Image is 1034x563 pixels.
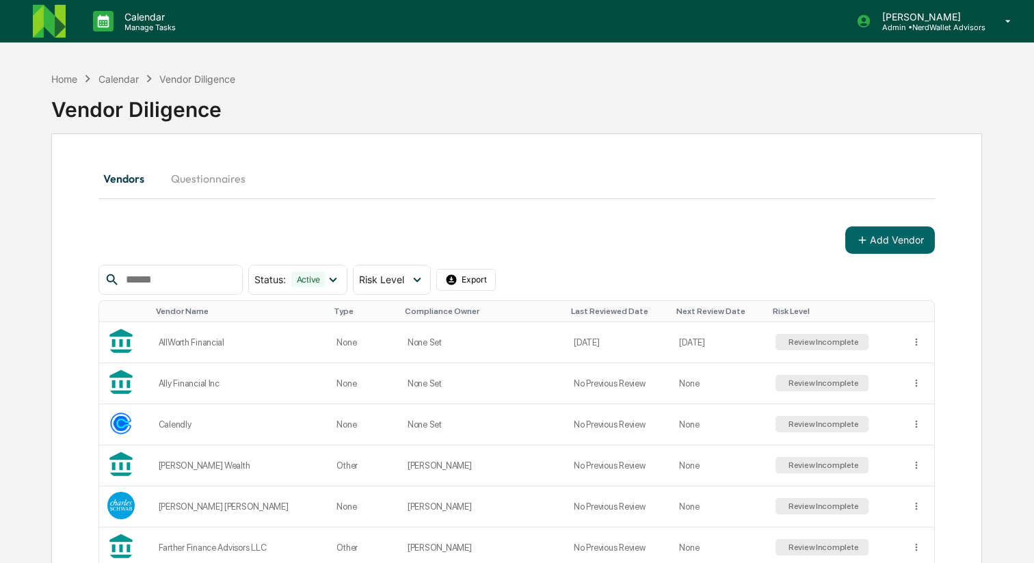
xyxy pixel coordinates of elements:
div: [PERSON_NAME] [PERSON_NAME] [159,501,321,512]
div: Review Incomplete [786,378,859,388]
div: Toggle SortBy [773,306,897,316]
div: secondary tabs example [98,162,935,195]
div: Vendor Diligence [51,86,982,122]
button: Vendors [98,162,160,195]
div: Toggle SortBy [156,306,323,316]
button: Export [436,269,496,291]
div: Review Incomplete [786,460,859,470]
td: None Set [399,363,566,404]
td: None [671,445,767,486]
p: Calendar [114,11,183,23]
img: logo [33,5,66,38]
td: None Set [399,404,566,445]
button: Add Vendor [845,226,935,254]
iframe: Open customer support [990,518,1027,555]
td: None [328,486,399,527]
div: Farther Finance Advisors LLC [159,542,321,553]
div: Review Incomplete [786,542,859,552]
span: Status : [254,274,286,285]
div: Review Incomplete [786,501,859,511]
td: None [328,404,399,445]
div: Toggle SortBy [914,306,929,316]
div: Review Incomplete [786,419,859,429]
p: [PERSON_NAME] [871,11,985,23]
div: Toggle SortBy [110,306,144,316]
td: None [328,363,399,404]
td: Other [328,445,399,486]
td: None [328,322,399,363]
td: No Previous Review [566,404,671,445]
img: Vendor Logo [107,492,135,519]
div: Toggle SortBy [676,306,761,316]
div: Toggle SortBy [571,306,665,316]
td: None [671,486,767,527]
div: Vendor Diligence [159,73,235,85]
div: Ally Financial Inc [159,378,321,389]
div: Toggle SortBy [405,306,560,316]
p: Admin • NerdWallet Advisors [871,23,985,32]
td: No Previous Review [566,486,671,527]
div: Active [291,272,326,287]
td: No Previous Review [566,363,671,404]
td: [PERSON_NAME] [399,445,566,486]
img: Vendor Logo [107,410,135,437]
p: Manage Tasks [114,23,183,32]
td: [DATE] [671,322,767,363]
td: None Set [399,322,566,363]
div: Toggle SortBy [334,306,394,316]
button: Questionnaires [160,162,256,195]
div: Calendly [159,419,321,430]
div: Calendar [98,73,139,85]
span: Risk Level [359,274,404,285]
td: None [671,363,767,404]
td: [PERSON_NAME] [399,486,566,527]
td: [DATE] [566,322,671,363]
div: [PERSON_NAME] Wealth [159,460,321,471]
div: AllWorth Financial [159,337,321,348]
div: Home [51,73,77,85]
div: Review Incomplete [786,337,859,347]
td: No Previous Review [566,445,671,486]
td: None [671,404,767,445]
